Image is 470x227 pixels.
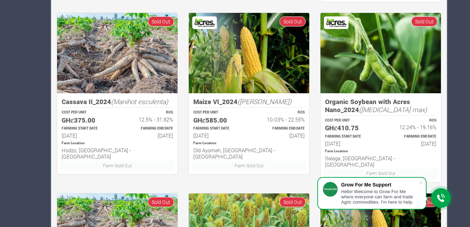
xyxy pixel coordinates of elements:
[124,126,173,131] p: Estimated Farming End Date
[62,147,173,160] h6: Hodzo, [GEOGRAPHIC_DATA] - [GEOGRAPHIC_DATA]
[411,16,437,27] span: Sold Out
[124,116,173,123] h6: 12.5% - 31.82%
[325,134,374,139] p: Estimated Farming Start Date
[237,97,291,106] i: ([PERSON_NAME])
[255,116,305,123] h6: 10.03% - 22.55%
[255,126,305,131] p: Estimated Farming End Date
[255,110,305,115] p: ROS
[193,116,243,124] h5: GHȼ585.00
[189,13,309,94] img: growforme image
[148,16,174,27] span: Sold Out
[279,197,306,207] span: Sold Out
[341,189,419,205] div: Hello! Welcome to Grow For Me where everyone can farm and trade Agric commodities. I'm here to help.
[62,98,173,106] h5: Cassava II_2024
[148,197,174,207] span: Sold Out
[341,182,419,188] div: Grow For Me Support
[62,141,173,146] p: Location of Farm
[387,140,436,147] h6: [DATE]
[193,126,243,131] p: Estimated Farming Start Date
[325,17,347,28] img: Acres Nano
[57,13,178,94] img: growforme image
[193,17,216,28] img: Acres Nano
[325,155,436,168] h6: Salaga, [GEOGRAPHIC_DATA] - [GEOGRAPHIC_DATA]
[325,98,436,113] h5: Organic Soybean with Acres Nano_2024
[193,147,305,160] h6: Old Ayomah, [GEOGRAPHIC_DATA] - [GEOGRAPHIC_DATA]
[255,132,305,139] h6: [DATE]
[62,132,111,139] h6: [DATE]
[325,118,374,123] p: COST PER UNIT
[193,98,305,106] h5: Maize VI_2024
[387,118,436,123] p: ROS
[325,149,436,154] p: Location of Farm
[387,134,436,139] p: Estimated Farming End Date
[325,124,374,132] h5: GHȼ410.75
[124,110,173,115] p: ROS
[62,126,111,131] p: Estimated Farming Start Date
[62,116,111,124] h5: GHȼ375.00
[320,13,441,94] img: growforme image
[62,110,111,115] p: COST PER UNIT
[359,105,427,114] i: ([MEDICAL_DATA] max)
[193,110,243,115] p: COST PER UNIT
[124,132,173,139] h6: [DATE]
[193,141,305,146] p: Location of Farm
[279,16,306,27] span: Sold Out
[193,132,243,139] h6: [DATE]
[111,97,168,106] i: (Manihot esculenta)
[387,124,436,130] h6: 12.24% - 19.16%
[325,140,374,147] h6: [DATE]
